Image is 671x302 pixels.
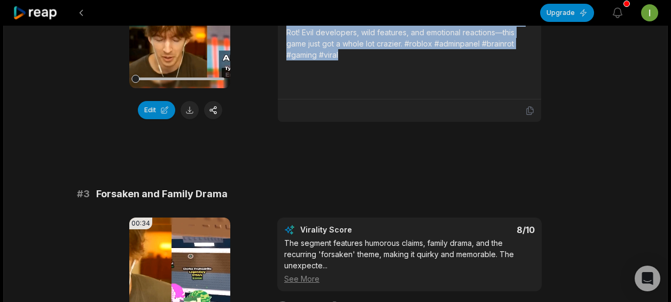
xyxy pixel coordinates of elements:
[284,237,535,284] div: The segment features humorous claims, family drama, and the recurring 'forsaken' theme, making it...
[284,273,535,284] div: See More
[96,187,228,202] span: Forsaken and Family Drama
[635,266,660,291] div: Open Intercom Messenger
[300,224,415,235] div: Virality Score
[420,224,535,235] div: 8 /10
[77,187,90,202] span: # 3
[540,4,594,22] button: Upgrade
[286,16,533,60] div: Discover the chaos caused by the new admin panel in Steal a Brain Rot! Evil developers, wild feat...
[138,101,175,119] button: Edit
